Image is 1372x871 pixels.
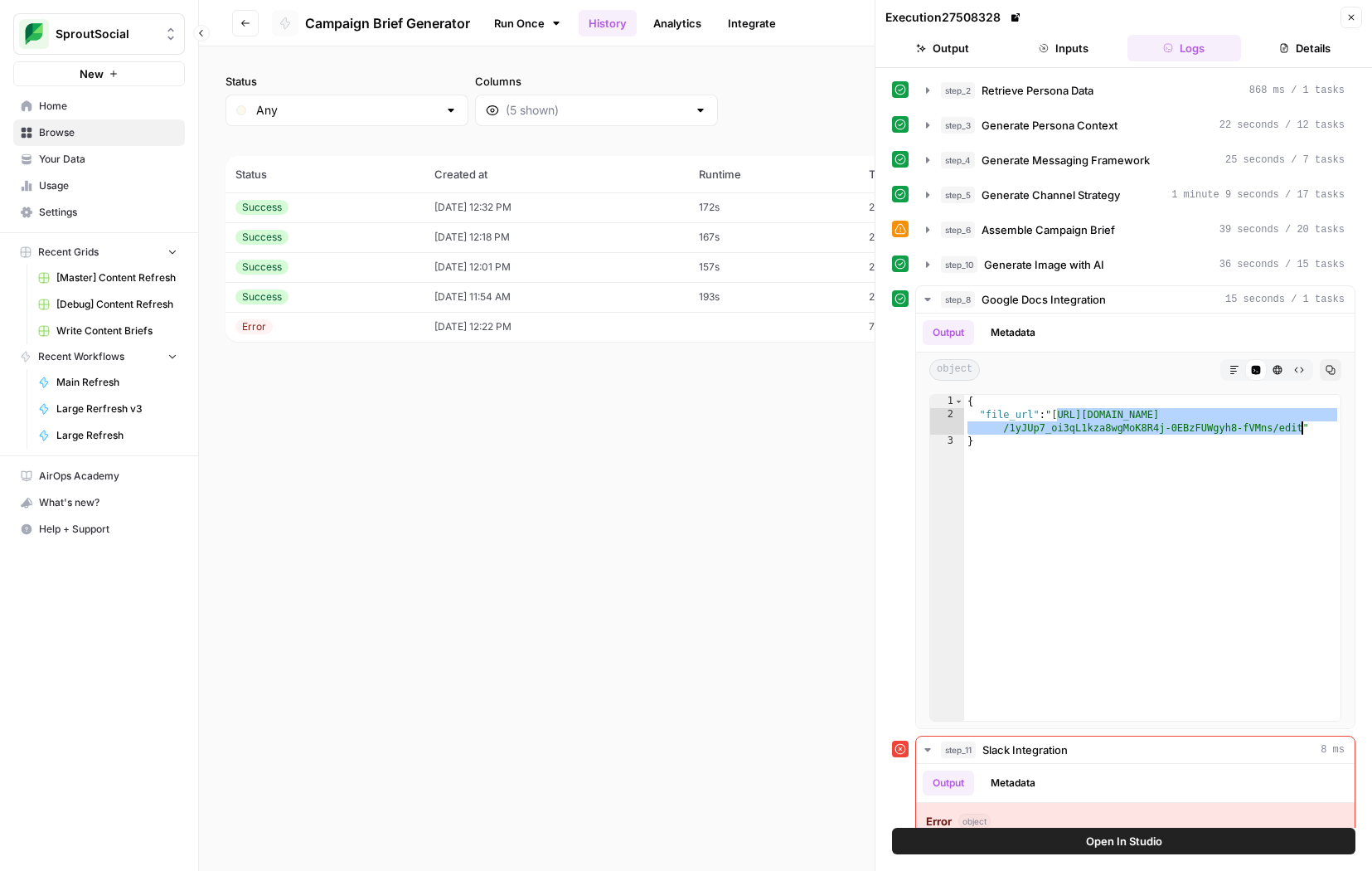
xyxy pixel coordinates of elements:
[31,291,185,318] a: [Debug] Content Refresh
[38,349,124,364] span: Recent Workflows
[982,117,1117,134] span: Generate Persona Context
[926,813,952,830] strong: Error
[13,489,185,516] button: What's new?
[984,256,1104,273] span: Generate Image with AI
[80,66,104,82] span: New
[1171,187,1345,202] span: 1 minute 9 seconds / 17 tasks
[689,282,859,312] td: 193s
[941,221,975,238] span: step_6
[859,156,992,192] th: Tasks
[930,435,964,448] div: 3
[1219,222,1345,237] span: 39 seconds / 20 tasks
[19,19,49,49] img: SproutSocial Logo
[1225,292,1345,307] span: 15 seconds / 1 tasks
[916,217,1355,243] button: 39 seconds / 20 tasks
[689,192,859,222] td: 172s
[56,270,177,285] span: [Master] Content Refresh
[941,187,975,203] span: step_5
[13,199,185,226] a: Settings
[981,320,1045,345] button: Metadata
[39,205,177,220] span: Settings
[859,222,992,252] td: 22
[256,102,438,119] input: Any
[56,26,156,42] span: SproutSocial
[424,252,689,282] td: [DATE] 12:01 PM
[424,312,689,342] td: [DATE] 12:22 PM
[982,221,1115,238] span: Assemble Campaign Brief
[1225,153,1345,168] span: 25 seconds / 7 tasks
[424,192,689,222] td: [DATE] 12:32 PM
[859,312,992,342] td: 73
[56,297,177,312] span: [Debug] Content Refresh
[982,187,1120,203] span: Generate Channel Strategy
[305,13,470,33] span: Campaign Brief Generator
[885,9,1024,26] div: Execution 27508328
[13,344,185,369] button: Recent Workflows
[981,771,1045,796] button: Metadata
[235,319,273,334] div: Error
[31,318,185,344] a: Write Content Briefs
[916,251,1355,278] button: 36 seconds / 15 tasks
[31,369,185,396] a: Main Refresh
[13,463,185,489] a: AirOps Academy
[916,77,1355,104] button: 868 ms / 1 tasks
[225,126,1345,156] span: (5 records)
[941,742,976,758] span: step_11
[272,10,470,36] a: Campaign Brief Generator
[689,252,859,282] td: 157s
[39,125,177,140] span: Browse
[916,147,1355,173] button: 25 seconds / 7 tasks
[506,102,687,119] input: (5 shown)
[689,222,859,252] td: 167s
[941,256,977,273] span: step_10
[13,13,185,55] button: Workspace: SproutSocial
[929,359,980,381] span: object
[39,99,177,114] span: Home
[13,146,185,173] a: Your Data
[982,742,1068,758] span: Slack Integration
[859,252,992,282] td: 20
[39,469,177,484] span: AirOps Academy
[13,173,185,199] a: Usage
[982,152,1150,168] span: Generate Messaging Framework
[424,222,689,252] td: [DATE] 12:18 PM
[892,828,1355,854] button: Open In Studio
[916,737,1355,763] button: 8 ms
[982,82,1093,99] span: Retrieve Persona Data
[13,240,185,265] button: Recent Grids
[1321,742,1345,757] span: 8 ms
[916,314,1355,728] div: 15 seconds / 1 tasks
[225,156,424,192] th: Status
[1249,83,1345,98] span: 868 ms / 1 tasks
[923,771,974,796] button: Output
[483,9,572,37] a: Run Once
[1219,257,1345,272] span: 36 seconds / 15 tasks
[38,245,99,260] span: Recent Grids
[39,152,177,167] span: Your Data
[930,395,964,408] div: 1
[56,375,177,390] span: Main Refresh
[235,260,288,275] div: Success
[859,192,992,222] td: 25
[718,10,786,36] a: Integrate
[1127,35,1242,61] button: Logs
[31,265,185,291] a: [Master] Content Refresh
[235,200,288,215] div: Success
[235,290,288,304] div: Success
[13,516,185,543] button: Help + Support
[13,119,185,146] a: Browse
[885,35,1000,61] button: Output
[1248,35,1362,61] button: Details
[941,117,975,134] span: step_3
[1006,35,1121,61] button: Inputs
[225,73,468,90] label: Status
[941,82,975,99] span: step_2
[424,156,689,192] th: Created at
[56,401,177,416] span: Large Rerfresh v3
[859,282,992,312] td: 21
[958,814,991,829] span: object
[916,182,1355,208] button: 1 minute 9 seconds / 17 tasks
[56,428,177,443] span: Large Refresh
[56,324,177,338] span: Write Content Briefs
[39,522,177,537] span: Help + Support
